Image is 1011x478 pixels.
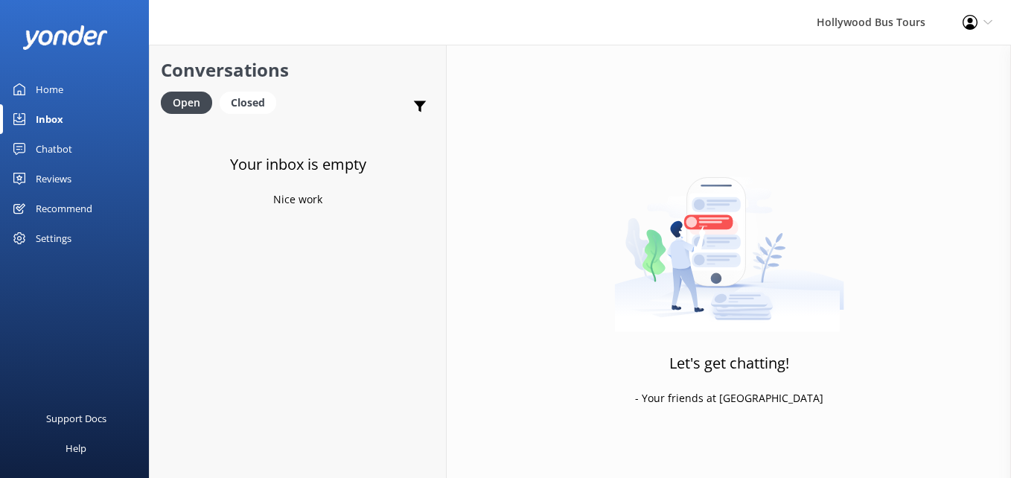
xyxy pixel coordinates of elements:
[36,104,63,134] div: Inbox
[273,191,322,208] p: Nice work
[66,433,86,463] div: Help
[161,94,220,110] a: Open
[46,404,106,433] div: Support Docs
[36,164,71,194] div: Reviews
[36,134,72,164] div: Chatbot
[161,56,435,84] h2: Conversations
[22,25,108,50] img: yonder-white-logo.png
[614,146,844,332] img: artwork of a man stealing a conversation from at giant smartphone
[220,94,284,110] a: Closed
[669,351,789,375] h3: Let's get chatting!
[36,194,92,223] div: Recommend
[36,223,71,253] div: Settings
[220,92,276,114] div: Closed
[230,153,366,176] h3: Your inbox is empty
[635,390,823,407] p: - Your friends at [GEOGRAPHIC_DATA]
[161,92,212,114] div: Open
[36,74,63,104] div: Home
